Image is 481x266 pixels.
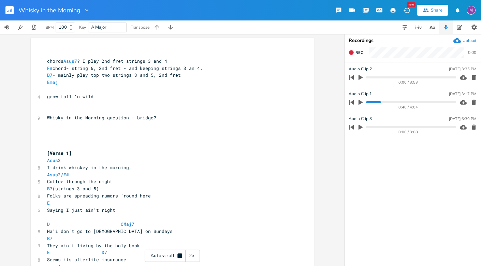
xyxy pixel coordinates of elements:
[400,4,413,16] button: New
[47,256,126,263] span: Seems its afterlife insurance
[349,66,372,72] span: Audio Clip 2
[47,79,58,85] span: Emaj
[468,50,476,55] div: 0:00
[346,47,366,58] button: Rec
[102,249,107,255] span: D7
[46,26,54,29] div: BPM
[349,116,372,122] span: Audio Clip 3
[91,24,106,30] span: A Major
[47,207,115,213] span: Saying I just ain’t right
[449,67,476,71] div: [DATE] 3:35 PM
[47,72,53,78] span: B7
[449,92,476,96] div: [DATE] 3:17 PM
[47,58,167,64] span: chords ? I play 2nd fret strings 3 and 4
[463,38,476,43] div: Upload
[349,91,372,97] span: Audio Clip 1
[349,38,477,43] div: Recordings
[361,80,456,84] div: 0:00 / 3:53
[453,37,476,44] button: Upload
[63,58,77,64] span: Asus7
[47,186,99,192] span: (strings 3 and 5)
[47,72,181,78] span: - mainly play top two strings 3 and 5, 2nd fret
[121,221,134,227] span: CMaj7
[131,25,149,29] div: Transpose
[47,150,72,156] span: [Verse 1]
[47,249,50,255] span: E
[47,65,53,71] span: F#
[47,200,50,206] span: E
[47,228,173,234] span: Na'i don't go to [DEMOGRAPHIC_DATA] on Sundays
[361,105,456,109] div: 0:40 / 4:04
[47,65,203,71] span: chord- string 6, 2nd fret - and keeping strings 3 an 4.
[145,250,200,262] div: Autoscroll
[47,178,113,184] span: Coffee through the night
[47,115,156,121] span: Whisky in the Morning question - bridge?
[47,193,151,199] span: Folks are spreading rumors ‘round here
[449,117,476,121] div: [DATE] 6:30 PM
[47,172,69,178] span: Asus2/F#
[47,157,61,163] span: Asus2
[431,7,442,13] div: Share
[407,2,416,7] div: New
[47,164,132,171] span: I drink whiskey in the morning,
[47,221,50,227] span: D
[47,186,53,192] span: B7
[47,93,93,100] span: grow tall 'n wild
[361,130,456,134] div: 0:00 / 3:08
[18,7,81,13] span: Whisky in the Morning
[355,50,363,55] span: Rec
[79,25,86,29] div: Key
[417,5,448,16] button: Share
[47,242,140,249] span: They ain't living by the holy book
[186,250,198,262] div: 2x
[467,2,476,18] button: M
[47,235,53,241] span: B7
[467,6,476,15] div: melindameshad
